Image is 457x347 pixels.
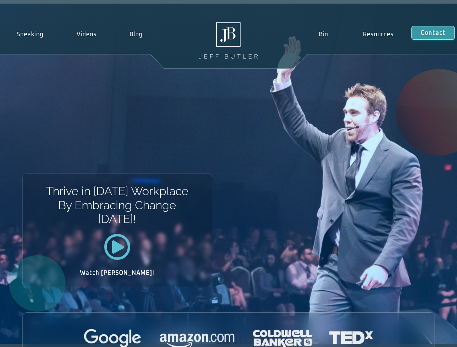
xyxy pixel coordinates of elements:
[45,184,189,226] h1: Thrive in [DATE] Workplace By Embracing Change [DATE]!
[113,26,159,43] a: Blog
[301,26,346,43] a: Bio
[421,30,445,36] span: Contact
[301,26,411,43] nav: Menu
[346,26,411,43] a: Resources
[60,26,113,43] a: Videos
[48,270,186,276] h2: Watch [PERSON_NAME]!
[411,26,455,40] a: Contact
